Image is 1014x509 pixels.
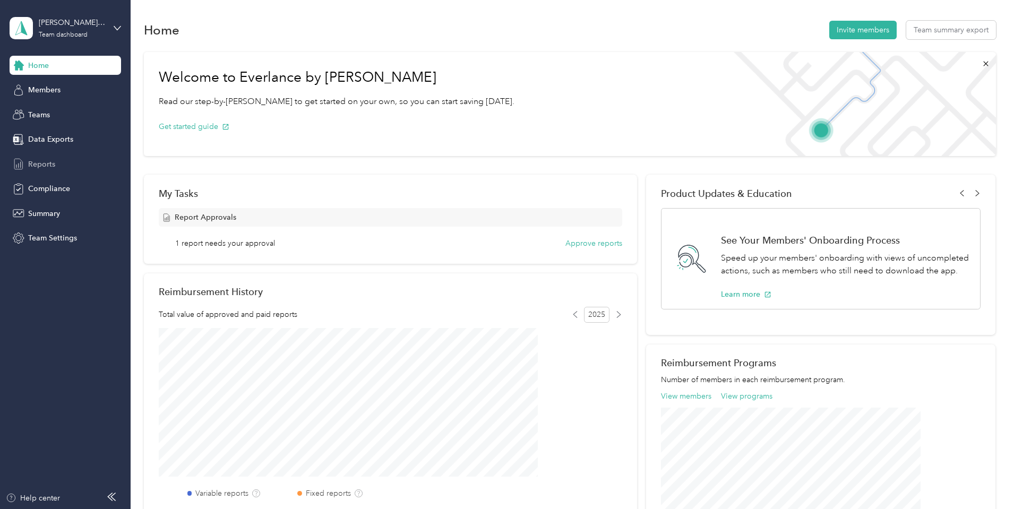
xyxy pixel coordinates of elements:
img: Welcome to everlance [723,52,995,156]
label: Fixed reports [306,488,351,499]
span: Members [28,84,61,96]
button: View members [661,391,711,402]
h1: Welcome to Everlance by [PERSON_NAME] [159,69,514,86]
span: Reports [28,159,55,170]
div: My Tasks [159,188,622,199]
label: Variable reports [195,488,248,499]
div: [PERSON_NAME] team [39,17,105,28]
span: Teams [28,109,50,120]
p: Speed up your members' onboarding with views of uncompleted actions, such as members who still ne... [721,252,969,278]
div: Team dashboard [39,32,88,38]
button: Get started guide [159,121,229,132]
span: Total value of approved and paid reports [159,309,297,320]
button: Team summary export [906,21,996,39]
p: Read our step-by-[PERSON_NAME] to get started on your own, so you can start saving [DATE]. [159,95,514,108]
button: Help center [6,493,60,504]
h2: Reimbursement History [159,286,263,297]
span: Product Updates & Education [661,188,792,199]
h1: See Your Members' Onboarding Process [721,235,969,246]
p: Number of members in each reimbursement program. [661,374,981,385]
iframe: Everlance-gr Chat Button Frame [955,450,1014,509]
span: 2025 [584,307,609,323]
span: Compliance [28,183,70,194]
h2: Reimbursement Programs [661,357,981,368]
span: Home [28,60,49,71]
button: Learn more [721,289,771,300]
button: View programs [721,391,772,402]
span: Team Settings [28,232,77,244]
button: Invite members [829,21,897,39]
span: Data Exports [28,134,73,145]
span: Summary [28,208,60,219]
button: Approve reports [565,238,622,249]
span: Report Approvals [175,212,236,223]
span: 1 report needs your approval [175,238,275,249]
h1: Home [144,24,179,36]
